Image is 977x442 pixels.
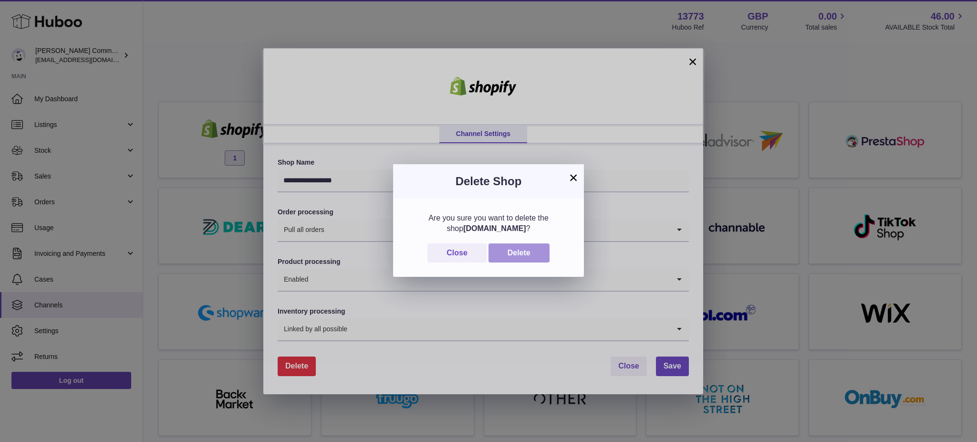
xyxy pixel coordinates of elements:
[427,243,487,263] button: Close
[407,213,570,233] div: Are you sure you want to delete the shop ?
[568,172,579,183] button: ×
[407,174,570,189] h3: Delete Shop
[488,243,550,263] button: Delete
[463,224,526,232] b: [DOMAIN_NAME]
